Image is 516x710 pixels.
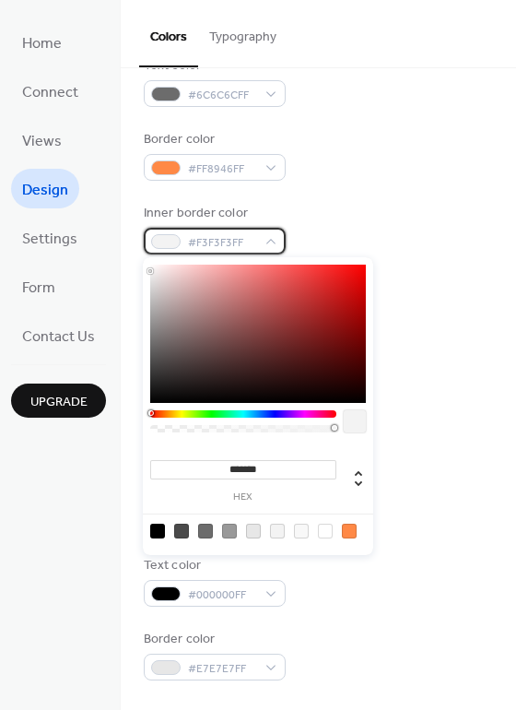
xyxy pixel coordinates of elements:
[11,266,66,306] a: Form
[30,393,88,412] span: Upgrade
[11,169,79,208] a: Design
[188,233,256,253] span: #F3F3F3FF
[188,86,256,105] span: #6C6C6CFF
[22,323,95,351] span: Contact Us
[22,127,62,156] span: Views
[144,556,282,575] div: Text color
[22,30,62,58] span: Home
[150,492,336,503] label: hex
[11,218,88,257] a: Settings
[342,524,357,538] div: rgb(255, 137, 70)
[150,524,165,538] div: rgb(0, 0, 0)
[294,524,309,538] div: rgb(248, 248, 248)
[22,225,77,254] span: Settings
[11,120,73,160] a: Views
[144,204,282,223] div: Inner border color
[270,524,285,538] div: rgb(243, 243, 243)
[144,56,282,76] div: Text color
[222,524,237,538] div: rgb(153, 153, 153)
[188,659,256,679] span: #E7E7E7FF
[174,524,189,538] div: rgb(74, 74, 74)
[188,160,256,179] span: #FF8946FF
[22,176,68,205] span: Design
[11,384,106,418] button: Upgrade
[188,586,256,605] span: #000000FF
[22,274,55,302] span: Form
[144,130,282,149] div: Border color
[144,630,282,649] div: Border color
[11,71,89,111] a: Connect
[198,524,213,538] div: rgb(108, 108, 108)
[246,524,261,538] div: rgb(231, 231, 231)
[318,524,333,538] div: rgb(255, 255, 255)
[22,78,78,107] span: Connect
[11,22,73,62] a: Home
[11,315,106,355] a: Contact Us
